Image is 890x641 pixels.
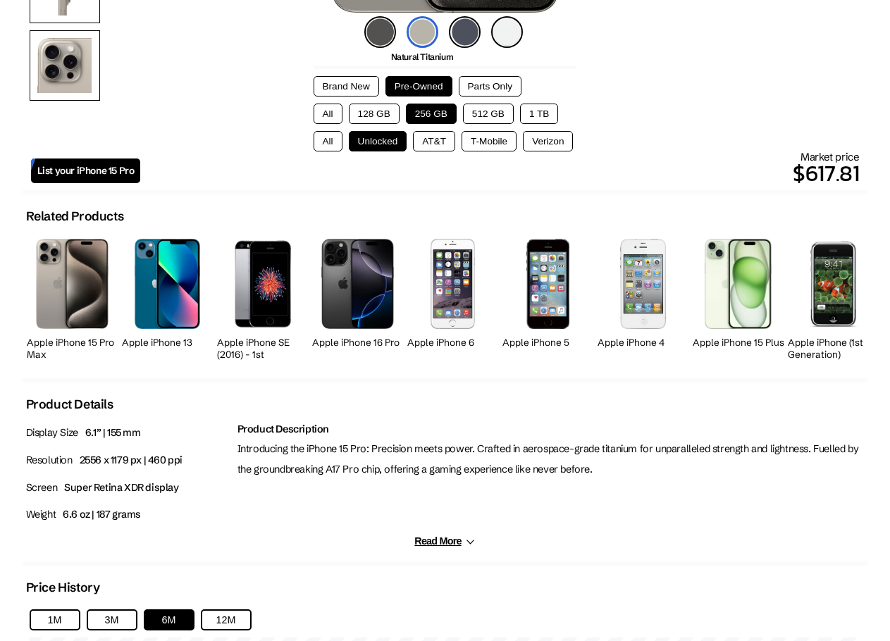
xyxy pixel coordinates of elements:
h2: Apple iPhone (1st Generation) [788,337,879,361]
a: List your iPhone 15 Pro [31,158,141,183]
h2: Price History [26,580,100,595]
img: natural-titanium-icon [407,16,438,48]
h2: Apple iPhone SE (2016) - 1st Generation [217,337,309,373]
img: iPhone 4s [620,239,666,328]
span: Natural Titanium [391,51,454,62]
button: 6M [144,609,194,630]
button: All [314,131,342,151]
a: iPhone 16 Pro Apple iPhone 16 Pro [312,231,404,364]
img: iPhone SE 1st Gen [232,239,292,328]
button: 1 TB [520,104,558,124]
img: iPhone 6 [431,239,475,328]
img: iPhone 15 Pro Max [36,239,109,329]
h2: Apple iPhone 15 Plus [693,337,784,349]
a: iPhone 6 Apple iPhone 6 [407,231,499,364]
button: 12M [201,609,252,630]
img: white-titanium-icon [491,16,523,48]
button: Read More [414,535,475,547]
span: Super Retina XDR display [64,481,178,494]
button: 3M [87,609,137,630]
h2: Product Description [237,423,865,435]
p: Introducing the iPhone 15 Pro: Precision meets power. Crafted in aerospace-grade titanium for unp... [237,439,865,480]
button: Parts Only [459,76,521,97]
h2: Apple iPhone 4 [598,337,689,349]
button: 512 GB [463,104,514,124]
img: iPhone (1st Generation) [805,239,860,328]
a: iPhone SE 1st Gen Apple iPhone SE (2016) - 1st Generation [217,231,309,364]
a: iPhone 4s Apple iPhone 4 [598,231,689,364]
h2: Apple iPhone 5 [502,337,594,349]
a: iPhone (1st Generation) Apple iPhone (1st Generation) [788,231,879,364]
p: Resolution [26,450,230,471]
img: black-titanium-icon [364,16,396,48]
h2: Product Details [26,397,113,412]
span: List your iPhone 15 Pro [37,165,135,177]
p: Display Size [26,423,230,443]
img: iPhone 16 Pro [321,239,394,328]
p: Weight [26,504,230,525]
h2: Apple iPhone 16 Pro [312,337,404,349]
button: AT&T [413,131,455,151]
div: Market price [140,150,859,190]
img: iPhone 13 [135,239,201,328]
button: 128 GB [349,104,400,124]
span: 6.1” | 155 mm [85,426,141,439]
p: $617.81 [140,156,859,190]
h2: Apple iPhone 6 [407,337,499,349]
span: 2556 x 1179 px | 460 ppi [80,454,183,466]
h2: Related Products [26,209,124,224]
button: Pre-Owned [385,76,452,97]
h2: Apple iPhone 15 Pro Max [27,337,118,361]
button: All [314,104,342,124]
a: iPhone 15 Pro Max Apple iPhone 15 Pro Max [27,231,118,364]
button: Unlocked [349,131,407,151]
a: iPhone 5s Apple iPhone 5 [502,231,594,364]
img: Camera [30,30,100,101]
button: 256 GB [406,104,457,124]
button: Verizon [523,131,573,151]
img: blue-titanium-icon [449,16,481,48]
a: iPhone 15 Plus Apple iPhone 15 Plus [693,231,784,364]
span: 6.6 oz | 187 grams [63,508,141,521]
h2: Apple iPhone 13 [122,337,214,349]
button: T-Mobile [462,131,517,151]
img: iPhone 5s [526,239,569,328]
p: Screen [26,478,230,498]
a: iPhone 13 Apple iPhone 13 [122,231,214,364]
button: Brand New [314,76,379,97]
img: iPhone 15 Plus [705,239,772,328]
button: 1M [30,609,80,630]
